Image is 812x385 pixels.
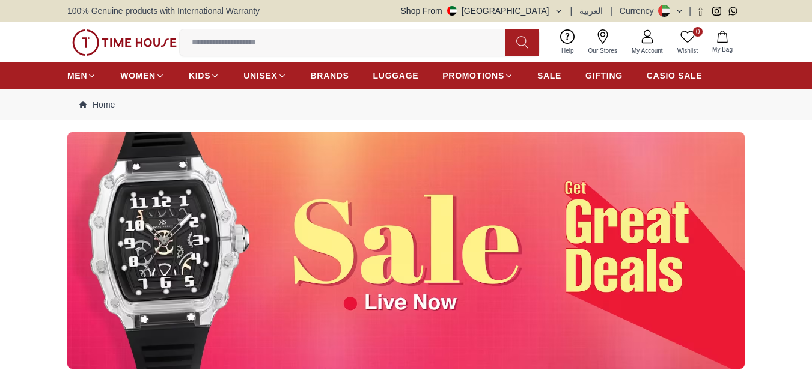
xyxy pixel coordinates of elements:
a: Our Stores [581,27,624,58]
nav: Breadcrumb [67,89,745,120]
span: My Bag [707,45,737,54]
img: ... [72,29,177,56]
span: Our Stores [584,46,622,55]
a: 0Wishlist [670,27,705,58]
span: PROMOTIONS [442,70,504,82]
span: SALE [537,70,561,82]
span: 100% Genuine products with International Warranty [67,5,260,17]
a: Help [554,27,581,58]
span: WOMEN [120,70,156,82]
div: Currency [620,5,659,17]
span: CASIO SALE [647,70,703,82]
a: MEN [67,65,96,86]
a: WOMEN [120,65,165,86]
a: Home [79,99,115,111]
span: LUGGAGE [373,70,419,82]
span: Help [557,46,579,55]
button: Shop From[GEOGRAPHIC_DATA] [401,5,563,17]
span: | [689,5,691,17]
a: PROMOTIONS [442,65,513,86]
a: SALE [537,65,561,86]
span: | [610,5,612,17]
a: GIFTING [585,65,623,86]
a: Whatsapp [728,7,737,16]
button: My Bag [705,28,740,56]
span: UNISEX [243,70,277,82]
span: Wishlist [673,46,703,55]
span: | [570,5,573,17]
span: BRANDS [311,70,349,82]
a: CASIO SALE [647,65,703,86]
a: BRANDS [311,65,349,86]
span: KIDS [189,70,210,82]
span: 0 [693,27,703,37]
span: MEN [67,70,87,82]
button: العربية [579,5,603,17]
img: United Arab Emirates [447,6,457,16]
a: Facebook [696,7,705,16]
span: My Account [627,46,668,55]
a: UNISEX [243,65,286,86]
a: Instagram [712,7,721,16]
span: GIFTING [585,70,623,82]
a: KIDS [189,65,219,86]
a: LUGGAGE [373,65,419,86]
img: ... [67,132,745,369]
